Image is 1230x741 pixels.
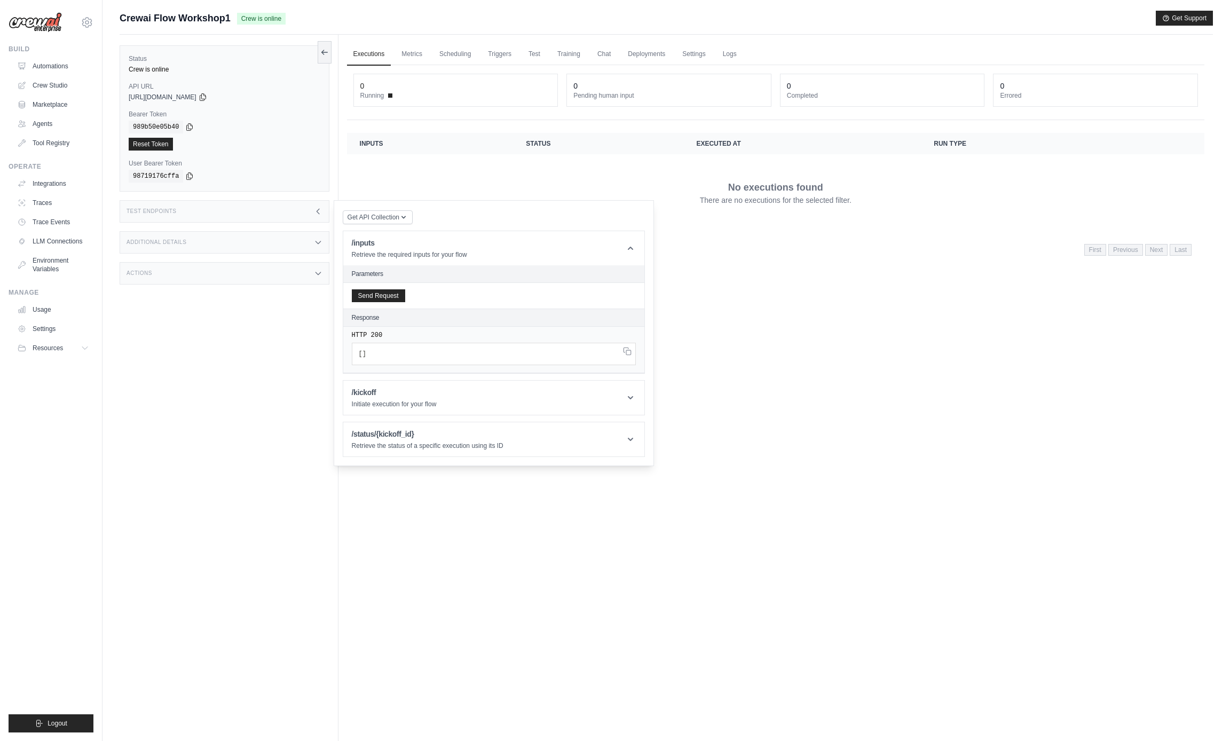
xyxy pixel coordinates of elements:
div: Build [9,45,93,53]
a: Traces [13,194,93,211]
h1: /kickoff [352,387,437,398]
h3: Test Endpoints [127,208,177,215]
dt: Completed [787,91,978,100]
a: Metrics [395,43,429,66]
th: Executed at [683,133,921,154]
a: Deployments [621,43,672,66]
th: Status [513,133,683,154]
label: API URL [129,82,320,91]
code: 989b50e05b40 [129,121,183,133]
span: First [1084,244,1106,256]
a: Scheduling [433,43,477,66]
p: There are no executions for the selected filter. [700,195,851,206]
a: Triggers [482,43,518,66]
a: Executions [347,43,391,66]
nav: Pagination [347,235,1204,263]
button: Get API Collection [343,210,413,224]
a: Agents [13,115,93,132]
a: Test [522,43,547,66]
iframe: Chat Widget [1177,690,1230,741]
a: Integrations [13,175,93,192]
div: Manage [9,288,93,297]
span: Get API Collection [348,213,399,222]
th: Inputs [347,133,514,154]
th: Run Type [921,133,1117,154]
dt: Pending human input [573,91,764,100]
span: Crew is online [237,13,286,25]
a: Reset Token [129,138,173,151]
div: 0 [573,81,578,91]
img: Logo [9,12,62,33]
div: 0 [1000,81,1004,91]
span: Previous [1108,244,1143,256]
a: Crew Studio [13,77,93,94]
span: Logout [48,719,67,728]
h2: Parameters [352,270,636,278]
dt: Errored [1000,91,1191,100]
nav: Pagination [1084,244,1192,256]
a: Settings [13,320,93,337]
span: ] [362,350,366,358]
span: Next [1145,244,1168,256]
button: Resources [13,340,93,357]
a: Training [551,43,587,66]
pre: HTTP 200 [352,331,636,340]
span: Last [1170,244,1192,256]
p: No executions found [728,180,823,195]
a: Trace Events [13,214,93,231]
span: Crewai Flow Workshop1 [120,11,231,26]
a: Chat [591,43,617,66]
span: [ [359,350,362,358]
h3: Additional Details [127,239,186,246]
h2: Response [352,313,380,322]
section: Crew executions table [347,133,1204,263]
a: Usage [13,301,93,318]
h1: /status/{kickoff_id} [352,429,503,439]
label: Status [129,54,320,63]
span: [URL][DOMAIN_NAME] [129,93,196,101]
p: Retrieve the status of a specific execution using its ID [352,442,503,450]
a: Environment Variables [13,252,93,278]
div: 0 [787,81,791,91]
a: LLM Connections [13,233,93,250]
span: Running [360,91,384,100]
button: Send Request [352,289,405,302]
button: Logout [9,714,93,732]
h3: Actions [127,270,152,277]
label: Bearer Token [129,110,320,119]
a: Tool Registry [13,135,93,152]
div: Crew is online [129,65,320,74]
a: Automations [13,58,93,75]
h1: /inputs [352,238,467,248]
span: Resources [33,344,63,352]
button: Get Support [1156,11,1213,26]
code: 98719176cffa [129,170,183,183]
a: Settings [676,43,712,66]
div: Operate [9,162,93,171]
label: User Bearer Token [129,159,320,168]
a: Logs [716,43,743,66]
p: Retrieve the required inputs for your flow [352,250,467,259]
p: Initiate execution for your flow [352,400,437,408]
div: 0 [360,81,365,91]
a: Marketplace [13,96,93,113]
